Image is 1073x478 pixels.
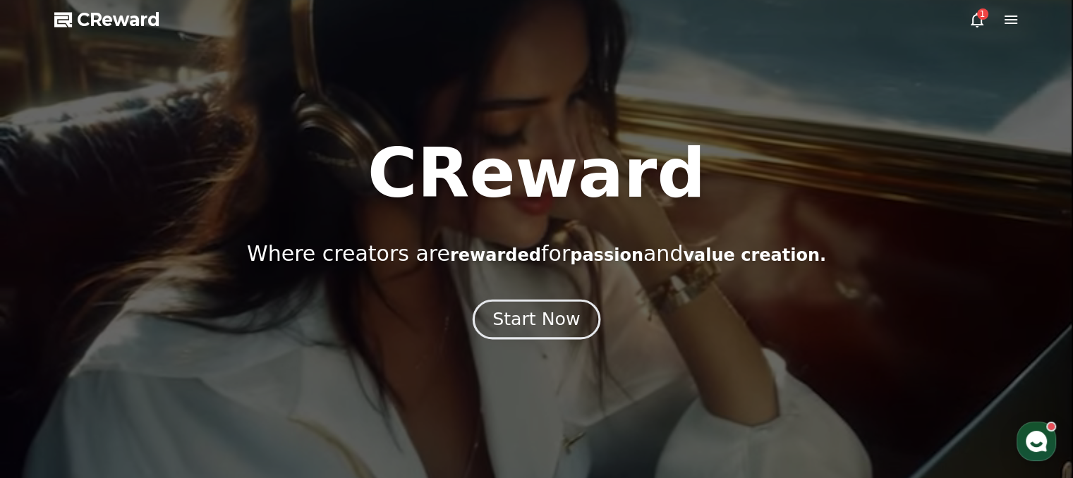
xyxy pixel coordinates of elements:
[36,382,61,393] span: Home
[93,361,182,396] a: Messages
[117,383,159,394] span: Messages
[683,245,826,265] span: value creation.
[969,11,986,28] a: 1
[473,300,600,340] button: Start Now
[570,245,643,265] span: passion
[492,307,580,331] div: Start Now
[247,241,826,266] p: Where creators are for and
[450,245,541,265] span: rewarded
[182,361,271,396] a: Settings
[368,140,705,207] h1: CReward
[4,361,93,396] a: Home
[475,314,598,328] a: Start Now
[977,8,988,20] div: 1
[77,8,160,31] span: CReward
[54,8,160,31] a: CReward
[209,382,243,393] span: Settings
